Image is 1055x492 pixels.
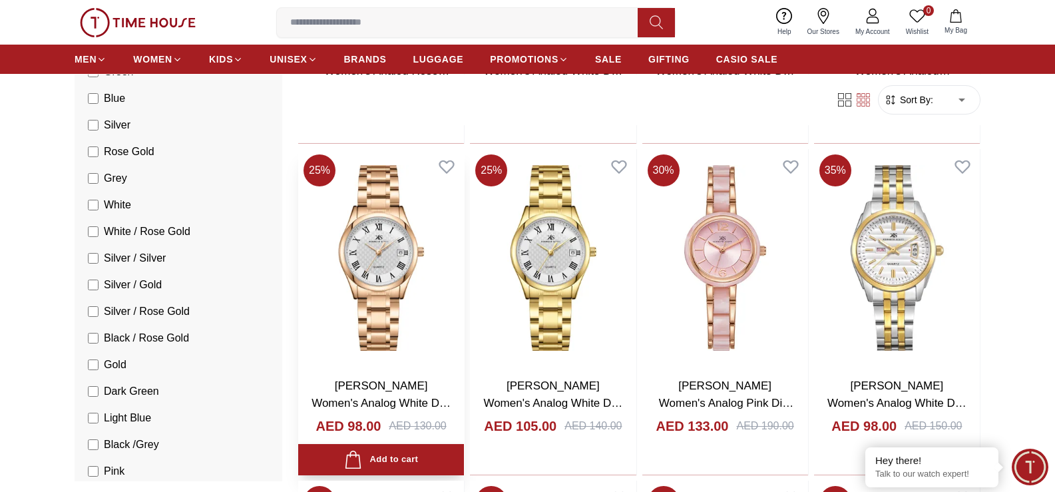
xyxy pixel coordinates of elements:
[104,357,126,373] span: Gold
[564,418,622,434] div: AED 140.00
[884,93,933,107] button: Sort By:
[413,47,464,71] a: LUGGAGE
[104,304,190,320] span: Silver / Rose Gold
[88,413,99,423] input: Light Blue
[769,5,799,39] a: Help
[88,120,99,130] input: Silver
[389,418,446,434] div: AED 130.00
[88,333,99,344] input: Black / Rose Gold
[104,197,131,213] span: White
[413,53,464,66] span: LUGGAGE
[104,330,189,346] span: Black / Rose Gold
[104,410,151,426] span: Light Blue
[88,93,99,104] input: Blue
[772,27,797,37] span: Help
[104,224,190,240] span: White / Rose Gold
[209,47,243,71] a: KIDS
[298,444,464,475] button: Add to cart
[923,5,934,16] span: 0
[642,149,808,368] img: Kenneth Scott Women's Analog Pink Dial Watch - K24501-RCPP
[850,27,895,37] span: My Account
[316,417,381,435] h4: AED 98.00
[484,417,556,435] h4: AED 105.00
[304,154,335,186] span: 25 %
[104,144,154,160] span: Rose Gold
[819,154,851,186] span: 35 %
[104,277,162,293] span: Silver / Gold
[88,386,99,397] input: Dark Green
[799,5,847,39] a: Our Stores
[104,91,125,107] span: Blue
[88,200,99,210] input: White
[133,53,172,66] span: WOMEN
[475,154,507,186] span: 25 %
[470,149,636,368] img: Kenneth Scott Women's Analog White Dial Watch - K25504-GBGW
[88,146,99,157] input: Rose Gold
[648,47,690,71] a: GIFTING
[897,93,933,107] span: Sort By:
[104,383,159,399] span: Dark Green
[270,53,307,66] span: UNISEX
[483,379,622,426] a: [PERSON_NAME] Women's Analog White Dial Watch - K25504-GBGW
[344,451,418,469] div: Add to cart
[88,466,99,477] input: Pink
[344,47,387,71] a: BRANDS
[595,53,622,66] span: SALE
[490,53,558,66] span: PROMOTIONS
[104,117,130,133] span: Silver
[802,27,845,37] span: Our Stores
[905,418,962,434] div: AED 150.00
[88,226,99,237] input: White / Rose Gold
[104,170,127,186] span: Grey
[827,379,966,426] a: [PERSON_NAME] Women's Analog White Dial Watch - K23554-TBTW
[814,149,980,368] img: Kenneth Scott Women's Analog White Dial Watch - K23554-TBTW
[659,379,793,426] a: [PERSON_NAME] Women's Analog Pink Dial Watch - K24501-RCPP
[88,306,99,317] input: Silver / Rose Gold
[937,7,975,38] button: My Bag
[901,27,934,37] span: Wishlist
[648,154,680,186] span: 30 %
[133,47,182,71] a: WOMEN
[648,53,690,66] span: GIFTING
[595,47,622,71] a: SALE
[298,149,464,368] img: Kenneth Scott Women's Analog White Dial Watch - K25504-KBKW
[312,379,451,426] a: [PERSON_NAME] Women's Analog White Dial Watch - K25504-KBKW
[88,280,99,290] input: Silver / Gold
[716,47,778,71] a: CASIO SALE
[80,8,196,37] img: ...
[209,53,233,66] span: KIDS
[104,250,166,266] span: Silver / Silver
[716,53,778,66] span: CASIO SALE
[88,253,99,264] input: Silver / Silver
[939,25,972,35] span: My Bag
[831,417,897,435] h4: AED 98.00
[490,47,568,71] a: PROMOTIONS
[898,5,937,39] a: 0Wishlist
[270,47,317,71] a: UNISEX
[104,463,124,479] span: Pink
[104,437,159,453] span: Black /Grey
[75,47,106,71] a: MEN
[88,173,99,184] input: Grey
[656,417,729,435] h4: AED 133.00
[88,360,99,370] input: Gold
[344,53,387,66] span: BRANDS
[736,418,793,434] div: AED 190.00
[1012,449,1048,485] div: Chat Widget
[875,454,988,467] div: Hey there!
[75,53,97,66] span: MEN
[875,469,988,480] p: Talk to our watch expert!
[88,439,99,450] input: Black /Grey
